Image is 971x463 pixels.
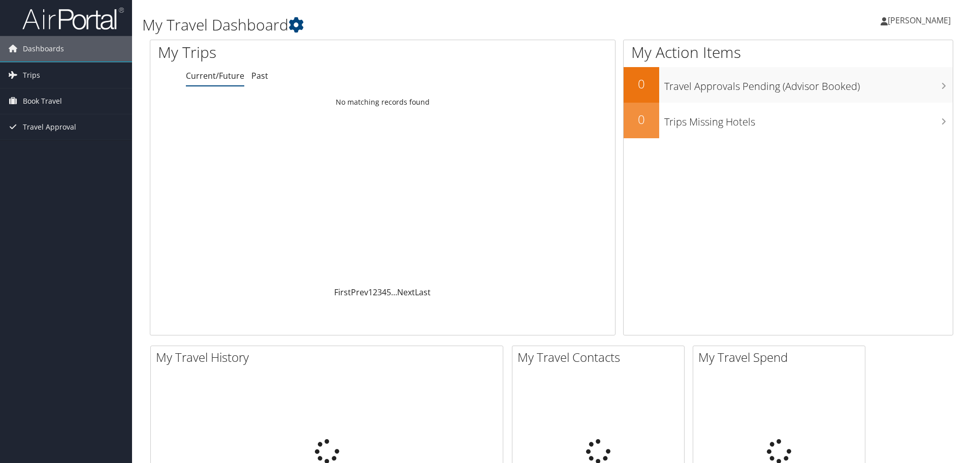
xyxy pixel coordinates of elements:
h2: My Travel Spend [698,349,865,366]
span: Travel Approval [23,114,76,140]
span: Book Travel [23,88,62,114]
a: 1 [368,287,373,298]
h1: My Action Items [624,42,953,63]
a: 4 [382,287,386,298]
a: Current/Future [186,70,244,81]
span: [PERSON_NAME] [888,15,951,26]
a: Prev [351,287,368,298]
img: airportal-logo.png [22,7,124,30]
a: Past [251,70,268,81]
h2: 0 [624,111,659,128]
a: Next [397,287,415,298]
span: Trips [23,63,40,88]
a: 0Trips Missing Hotels [624,103,953,138]
h3: Travel Approvals Pending (Advisor Booked) [664,74,953,94]
a: 3 [377,287,382,298]
a: Last [415,287,431,298]
h2: My Travel Contacts [517,349,684,366]
a: First [334,287,351,298]
a: [PERSON_NAME] [881,5,961,36]
a: 0Travel Approvals Pending (Advisor Booked) [624,67,953,103]
h2: 0 [624,75,659,92]
td: No matching records found [150,93,615,111]
h3: Trips Missing Hotels [664,110,953,129]
h1: My Travel Dashboard [142,14,688,36]
h2: My Travel History [156,349,503,366]
h1: My Trips [158,42,414,63]
span: … [391,287,397,298]
span: Dashboards [23,36,64,61]
a: 2 [373,287,377,298]
a: 5 [386,287,391,298]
